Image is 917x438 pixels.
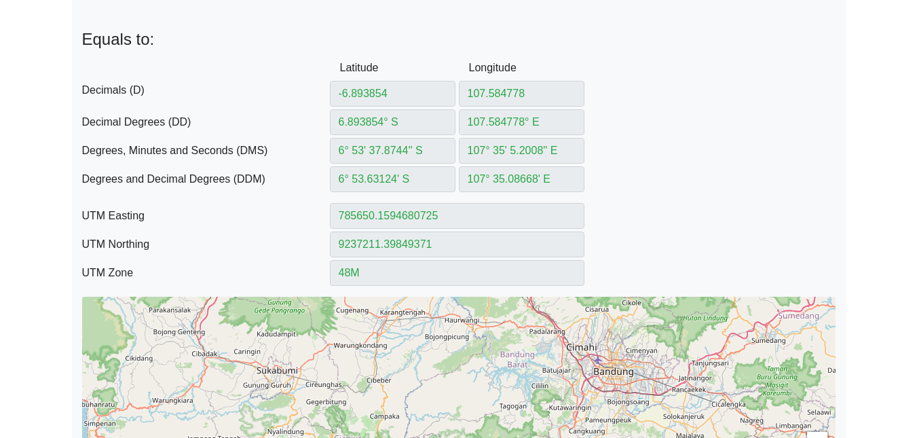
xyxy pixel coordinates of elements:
[82,143,330,159] span: Degrees, Minutes and Seconds (DMS)
[330,55,372,81] label: Latitude
[82,82,330,98] span: Decimals (D)
[72,203,330,229] label: UTM Easting
[82,30,836,50] p: Equals to:
[82,114,330,130] span: Decimal Degrees (DD)
[459,55,501,81] label: Longitude
[82,171,330,187] span: Degrees and Decimal Degrees (DDM)
[72,232,330,257] label: UTM Northing
[72,260,330,286] label: UTM Zone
